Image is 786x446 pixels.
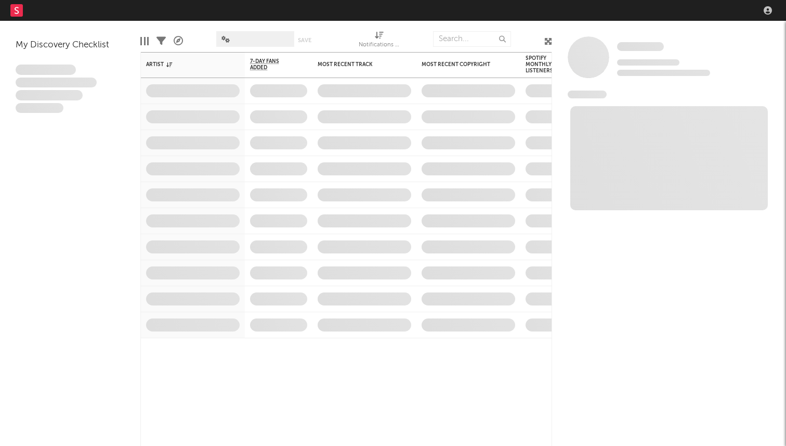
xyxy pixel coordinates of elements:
div: A&R Pipeline [174,26,183,56]
div: My Discovery Checklist [16,39,125,52]
div: Artist [146,61,224,68]
div: Notifications (Artist) [359,39,400,52]
span: 0 fans last week [617,70,710,76]
span: Praesent ac interdum [16,90,83,100]
div: Notifications (Artist) [359,26,400,56]
span: Tracking Since: [DATE] [617,59,679,66]
input: Search... [433,31,511,47]
span: 7-Day Fans Added [250,58,292,71]
button: Save [298,37,311,43]
span: News Feed [568,91,607,98]
div: Filters [156,26,166,56]
span: Integer aliquet in purus et [16,78,97,88]
span: Some Artist [617,42,664,51]
div: Edit Columns [140,26,149,56]
div: Most Recent Copyright [422,61,500,68]
div: Spotify Monthly Listeners [526,55,562,74]
span: Aliquam viverra [16,103,63,113]
a: Some Artist [617,42,664,52]
div: Most Recent Track [318,61,396,68]
span: Lorem ipsum dolor [16,65,76,75]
